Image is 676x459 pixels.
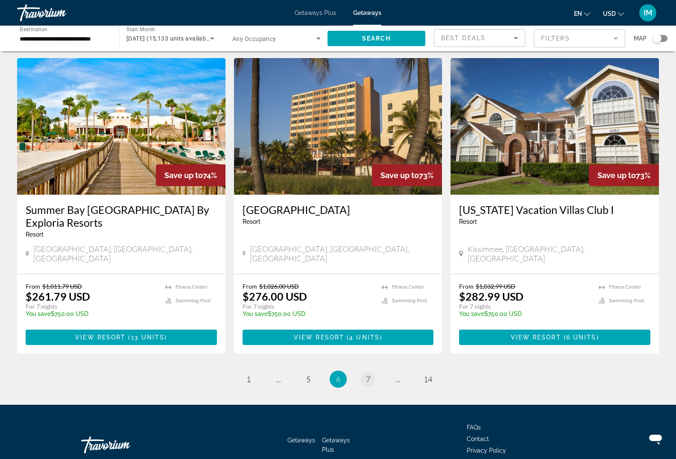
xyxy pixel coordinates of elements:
nav: Pagination [17,371,659,388]
p: $750.00 USD [26,310,157,317]
span: From [243,283,257,290]
p: $276.00 USD [243,290,307,303]
a: Summer Bay [GEOGRAPHIC_DATA] By Exploria Resorts [26,203,217,229]
a: Travorium [81,432,167,458]
a: [US_STATE] Vacation Villas Club I [459,203,650,216]
p: $750.00 USD [243,310,374,317]
iframe: Button to launch messaging window [642,425,669,452]
a: Getaways Plus [295,9,336,16]
span: Resort [26,231,44,238]
span: 5 [306,374,310,384]
span: 4 units [349,334,380,341]
span: Search [362,35,391,42]
button: View Resort(4 units) [243,330,434,345]
span: 1 [246,374,251,384]
span: [GEOGRAPHIC_DATA], [GEOGRAPHIC_DATA], [GEOGRAPHIC_DATA] [250,244,433,263]
span: Resort [243,218,260,225]
span: ( ) [344,334,382,341]
button: Search [328,31,425,46]
a: [GEOGRAPHIC_DATA] [243,203,434,216]
span: $1,011.79 USD [42,283,82,290]
p: $282.99 USD [459,290,524,303]
p: $261.79 USD [26,290,90,303]
span: 13 units [131,334,165,341]
span: 6 units [566,334,597,341]
button: Change language [574,7,590,20]
p: $750.00 USD [459,310,590,317]
span: $1,026.00 USD [259,283,299,290]
div: 73% [589,164,659,186]
a: Getaways Plus [322,437,350,453]
img: 6740E01L.jpg [451,58,659,195]
span: Swimming Pool [609,298,644,304]
button: View Resort(13 units) [26,330,217,345]
p: For 7 nights [26,303,157,310]
span: Start Month [126,26,155,32]
span: Resort [459,218,477,225]
a: Privacy Policy [467,447,506,454]
span: ... [276,374,281,384]
span: Fitness Center [609,284,641,290]
a: Getaways [287,437,315,444]
span: [DATE] (15,133 units available) [126,35,213,42]
p: For 7 nights [459,303,590,310]
span: Best Deals [441,35,486,41]
span: Fitness Center [392,284,424,290]
a: Getaways [353,9,381,16]
img: 1938E01L.jpg [234,58,442,195]
span: Any Occupancy [232,35,276,42]
span: en [574,10,582,17]
button: Filter [534,29,625,48]
span: Kissimmee, [GEOGRAPHIC_DATA], [GEOGRAPHIC_DATA] [468,244,650,263]
span: Swimming Pool [392,298,427,304]
span: IM [644,9,653,17]
span: Save up to [164,171,203,180]
mat-select: Sort by [441,33,518,43]
span: ( ) [561,334,599,341]
span: From [26,283,40,290]
span: Map [634,32,647,44]
span: View Resort [511,334,561,341]
a: FAQs [467,424,481,431]
span: $1,032.99 USD [476,283,515,290]
span: ... [395,374,401,384]
span: View Resort [75,334,126,341]
button: View Resort(6 units) [459,330,650,345]
span: Save up to [380,171,419,180]
span: Fitness Center [176,284,208,290]
p: For 7 nights [243,303,374,310]
a: Contact [467,436,489,442]
button: User Menu [637,4,659,22]
button: Change currency [603,7,624,20]
span: You save [26,310,51,317]
span: [GEOGRAPHIC_DATA], [GEOGRAPHIC_DATA], [GEOGRAPHIC_DATA] [33,244,217,263]
span: 7 [366,374,370,384]
span: Swimming Pool [176,298,211,304]
div: 73% [372,164,442,186]
span: View Resort [294,334,344,341]
img: 3175O01X.jpg [17,58,225,195]
div: 74% [156,164,225,186]
span: ( ) [126,334,167,341]
span: USD [603,10,616,17]
span: Save up to [597,171,636,180]
a: Travorium [17,2,102,24]
span: 6 [336,374,340,384]
span: You save [459,310,484,317]
span: Destination [20,26,47,32]
span: You save [243,310,268,317]
span: 14 [424,374,432,384]
span: From [459,283,474,290]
